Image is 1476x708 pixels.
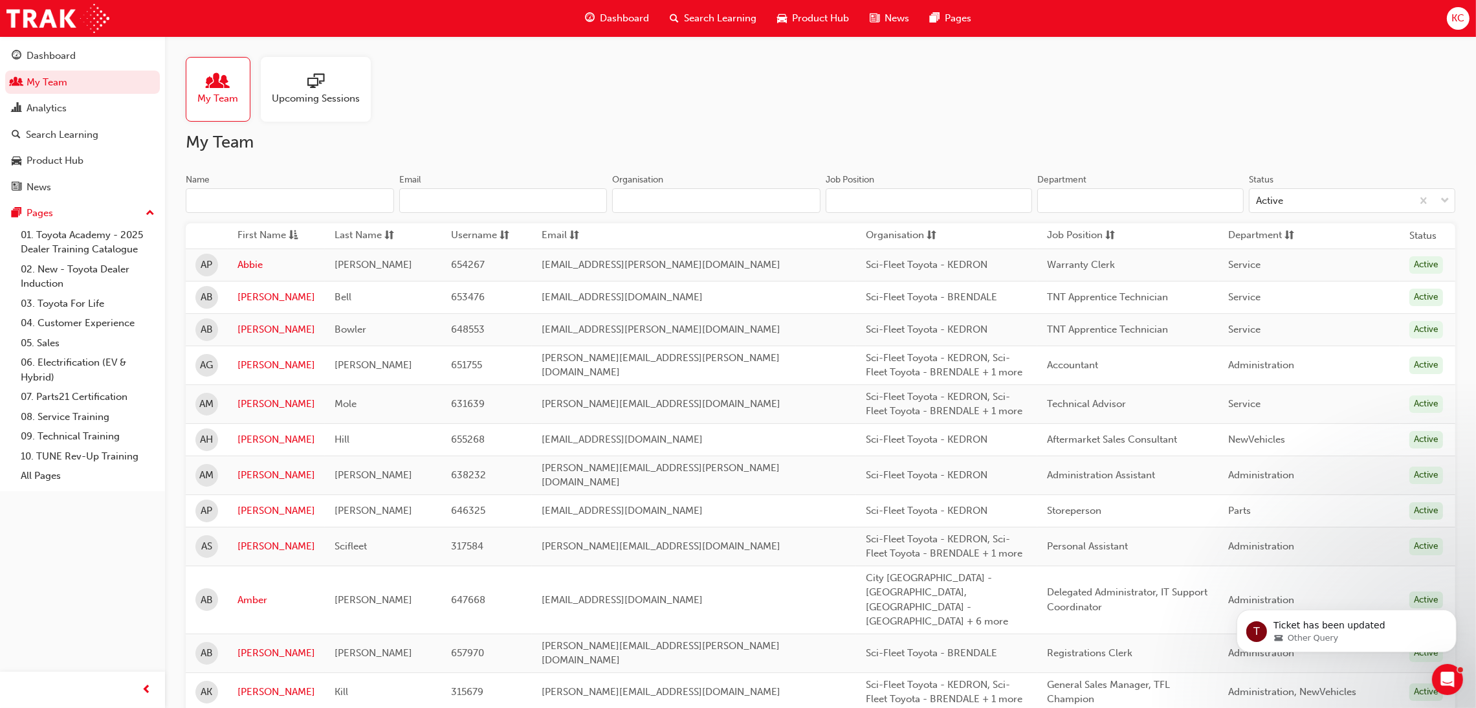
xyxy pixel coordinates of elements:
[585,10,595,27] span: guage-icon
[1047,586,1207,613] span: Delegated Administrator, IT Support Coordinator
[201,646,213,661] span: AB
[542,324,780,335] span: [EMAIL_ADDRESS][PERSON_NAME][DOMAIN_NAME]
[186,173,210,186] div: Name
[335,359,412,371] span: [PERSON_NAME]
[1228,469,1294,481] span: Administration
[335,469,412,481] span: [PERSON_NAME]
[27,180,51,195] div: News
[1249,173,1273,186] div: Status
[237,539,315,554] a: [PERSON_NAME]
[859,5,920,32] a: news-iconNews
[542,434,703,445] span: [EMAIL_ADDRESS][DOMAIN_NAME]
[1409,395,1443,413] div: Active
[866,434,987,445] span: Sci-Fleet Toyota - KEDRON
[1047,434,1177,445] span: Aftermarket Sales Consultant
[5,96,160,120] a: Analytics
[542,594,703,606] span: [EMAIL_ADDRESS][DOMAIN_NAME]
[16,294,160,314] a: 03. Toyota For Life
[5,71,160,94] a: My Team
[866,259,987,271] span: Sci-Fleet Toyota - KEDRON
[200,468,214,483] span: AM
[237,228,286,244] span: First Name
[5,175,160,199] a: News
[5,201,160,225] button: Pages
[335,686,348,698] span: Kill
[451,505,485,516] span: 646325
[1409,683,1443,701] div: Active
[1047,259,1115,271] span: Warranty Clerk
[542,640,780,667] span: [PERSON_NAME][EMAIL_ADDRESS][PERSON_NAME][DOMAIN_NAME]
[1451,11,1464,26] span: KC
[5,149,160,173] a: Product Hub
[1228,228,1282,244] span: Department
[16,353,160,387] a: 06. Electrification (EV & Hybrid)
[12,50,21,62] span: guage-icon
[1047,291,1168,303] span: TNT Apprentice Technician
[272,91,360,106] span: Upcoming Sessions
[866,533,1022,560] span: Sci-Fleet Toyota - KEDRON, Sci-Fleet Toyota - BRENDALE + 1 more
[451,594,485,606] span: 647668
[335,398,357,410] span: Mole
[792,11,849,26] span: Product Hub
[870,10,879,27] span: news-icon
[542,398,780,410] span: [PERSON_NAME][EMAIL_ADDRESS][DOMAIN_NAME]
[826,188,1032,213] input: Job Position
[335,540,367,552] span: Scifleet
[451,434,485,445] span: 655268
[201,503,213,518] span: AP
[237,468,315,483] a: [PERSON_NAME]
[16,313,160,333] a: 04. Customer Experience
[399,188,608,213] input: Email
[451,228,497,244] span: Username
[542,291,703,303] span: [EMAIL_ADDRESS][DOMAIN_NAME]
[146,205,155,222] span: up-icon
[451,291,485,303] span: 653476
[201,539,212,554] span: AS
[885,11,909,26] span: News
[1228,540,1294,552] span: Administration
[670,10,679,27] span: search-icon
[542,228,613,244] button: Emailsorting-icon
[500,228,509,244] span: sorting-icon
[451,259,485,271] span: 654267
[186,57,261,122] a: My Team
[1409,357,1443,374] div: Active
[201,322,213,337] span: AB
[866,324,987,335] span: Sci-Fleet Toyota - KEDRON
[142,682,152,698] span: prev-icon
[1047,398,1126,410] span: Technical Advisor
[542,686,780,698] span: [PERSON_NAME][EMAIL_ADDRESS][DOMAIN_NAME]
[1228,398,1261,410] span: Service
[201,258,213,272] span: AP
[261,57,381,122] a: Upcoming Sessions
[451,359,482,371] span: 651755
[542,352,780,379] span: [PERSON_NAME][EMAIL_ADDRESS][PERSON_NAME][DOMAIN_NAME]
[866,679,1022,705] span: Sci-Fleet Toyota - KEDRON, Sci-Fleet Toyota - BRENDALE + 1 more
[1409,467,1443,484] div: Active
[384,228,394,244] span: sorting-icon
[289,228,298,244] span: asc-icon
[659,5,767,32] a: search-iconSearch Learning
[1105,228,1115,244] span: sorting-icon
[600,11,649,26] span: Dashboard
[16,333,160,353] a: 05. Sales
[451,540,483,552] span: 317584
[1409,502,1443,520] div: Active
[16,447,160,467] a: 10. TUNE Rev-Up Training
[186,132,1455,153] h2: My Team
[335,434,349,445] span: Hill
[451,324,485,335] span: 648553
[866,572,1008,628] span: City [GEOGRAPHIC_DATA] - [GEOGRAPHIC_DATA], [GEOGRAPHIC_DATA] - [GEOGRAPHIC_DATA] + 6 more
[198,91,239,106] span: My Team
[612,173,663,186] div: Organisation
[866,391,1022,417] span: Sci-Fleet Toyota - KEDRON, Sci-Fleet Toyota - BRENDALE + 1 more
[1047,647,1132,659] span: Registrations Clerk
[12,182,21,194] span: news-icon
[1409,321,1443,338] div: Active
[237,358,315,373] a: [PERSON_NAME]
[542,505,703,516] span: [EMAIL_ADDRESS][DOMAIN_NAME]
[1284,228,1294,244] span: sorting-icon
[542,228,567,244] span: Email
[1047,324,1168,335] span: TNT Apprentice Technician
[237,397,315,412] a: [PERSON_NAME]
